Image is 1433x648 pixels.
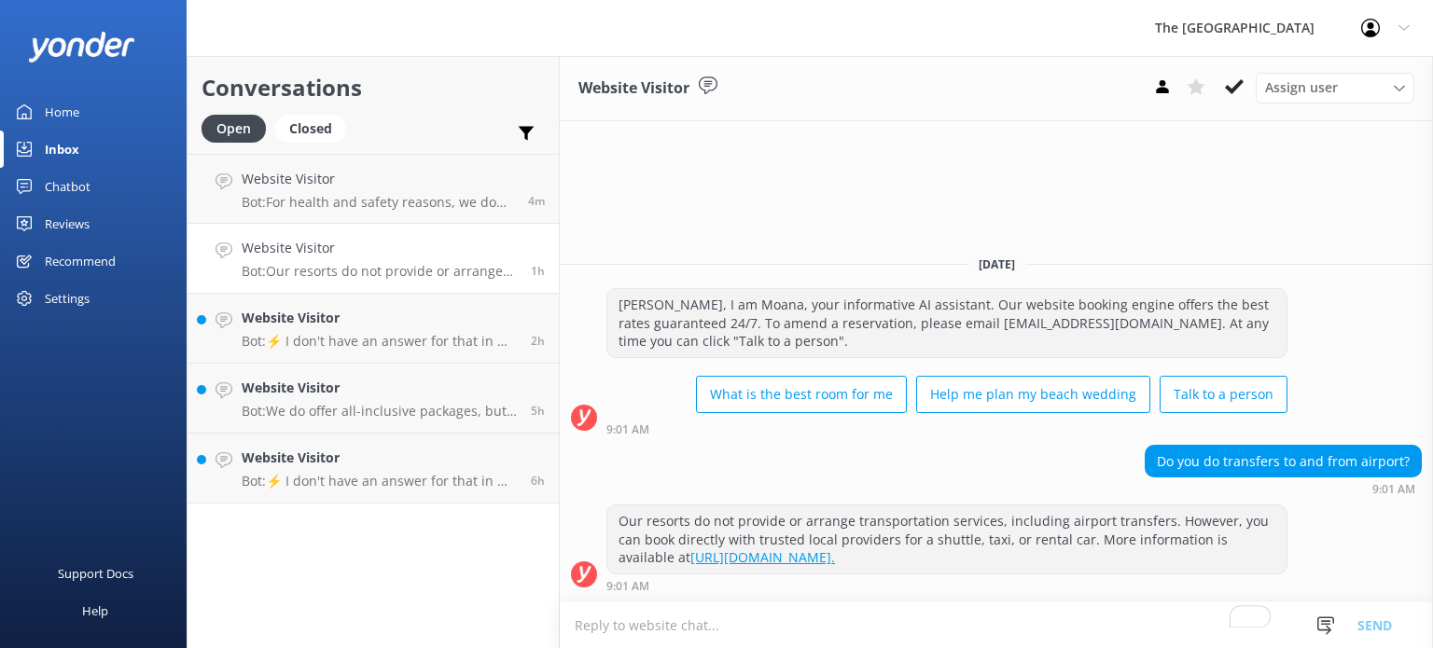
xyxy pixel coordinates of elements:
button: Talk to a person [1160,376,1287,413]
h4: Website Visitor [242,308,517,328]
h4: Website Visitor [242,238,517,258]
a: Website VisitorBot:Our resorts do not provide or arrange transportation services, including airpo... [188,224,559,294]
span: [DATE] [967,256,1026,272]
div: Sep 05 2025 03:01pm (UTC -10:00) Pacific/Honolulu [606,579,1287,592]
div: Home [45,93,79,131]
span: Assign user [1265,77,1338,98]
div: Recommend [45,242,116,280]
a: [URL][DOMAIN_NAME]. [690,548,835,566]
div: Sep 05 2025 03:01pm (UTC -10:00) Pacific/Honolulu [1145,482,1422,495]
div: Closed [275,115,346,143]
span: Sep 05 2025 10:19am (UTC -10:00) Pacific/Honolulu [531,473,545,489]
h3: Website Visitor [578,76,689,101]
button: Help me plan my beach wedding [916,376,1150,413]
div: Settings [45,280,90,317]
div: Assign User [1256,73,1414,103]
a: Closed [275,117,355,138]
strong: 9:01 AM [1372,484,1415,495]
p: Bot: For health and safety reasons, we do not offer a public grilling station at the resort. [242,194,514,211]
div: Chatbot [45,168,90,205]
span: Sep 05 2025 04:45pm (UTC -10:00) Pacific/Honolulu [528,193,545,209]
p: Bot: We do offer all-inclusive packages, but we strongly advise guests against purchasing them as... [242,403,517,420]
a: Website VisitorBot:For health and safety reasons, we do not offer a public grilling station at th... [188,154,559,224]
textarea: To enrich screen reader interactions, please activate Accessibility in Grammarly extension settings [560,602,1433,648]
strong: 9:01 AM [606,581,649,592]
a: Open [202,117,275,138]
div: Our resorts do not provide or arrange transportation services, including airport transfers. Howev... [607,505,1287,573]
div: Open [202,115,266,143]
div: Help [82,592,108,629]
p: Bot: Our resorts do not provide or arrange transportation services, including airport transfers. ... [242,263,517,280]
h4: Website Visitor [242,448,517,468]
div: Do you do transfers to and from airport? [1146,446,1421,477]
a: Website VisitorBot:We do offer all-inclusive packages, but we strongly advise guests against purc... [188,364,559,434]
p: Bot: ⚡ I don't have an answer for that in my knowledge base. Please try and rephrase your questio... [242,473,517,489]
span: Sep 05 2025 03:01pm (UTC -10:00) Pacific/Honolulu [531,263,545,279]
div: [PERSON_NAME], I am Moana, your informative AI assistant. Our website booking engine offers the b... [607,289,1287,357]
div: Support Docs [58,555,133,592]
h2: Conversations [202,70,545,105]
img: yonder-white-logo.png [28,32,135,62]
div: Reviews [45,205,90,242]
p: Bot: ⚡ I don't have an answer for that in my knowledge base. Please try and rephrase your questio... [242,333,517,350]
h4: Website Visitor [242,378,517,398]
span: Sep 05 2025 11:46am (UTC -10:00) Pacific/Honolulu [531,403,545,419]
span: Sep 05 2025 02:39pm (UTC -10:00) Pacific/Honolulu [531,333,545,349]
button: What is the best room for me [696,376,907,413]
h4: Website Visitor [242,169,514,189]
div: Inbox [45,131,79,168]
strong: 9:01 AM [606,424,649,435]
div: Sep 05 2025 03:01pm (UTC -10:00) Pacific/Honolulu [606,422,1287,435]
a: Website VisitorBot:⚡ I don't have an answer for that in my knowledge base. Please try and rephras... [188,294,559,364]
a: Website VisitorBot:⚡ I don't have an answer for that in my knowledge base. Please try and rephras... [188,434,559,503]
